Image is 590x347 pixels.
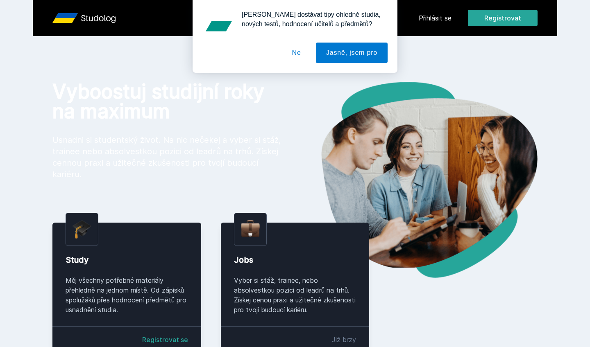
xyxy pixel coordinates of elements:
[295,82,538,278] img: hero.png
[235,10,388,29] div: [PERSON_NAME] dostávat tipy ohledně studia, nových testů, hodnocení učitelů a předmětů?
[52,82,282,121] h1: Vyboostuj studijní roky na maximum
[234,275,356,315] div: Vyber si stáž, trainee, nebo absolvestkou pozici od leadrů na trhů. Získej cenou praxi a užitečné...
[282,43,311,63] button: Ne
[66,275,188,315] div: Měj všechny potřebné materiály přehledně na jednom místě. Od zápisků spolužáků přes hodnocení pře...
[332,335,356,345] div: Již brzy
[142,335,188,345] a: Registrovat se
[202,10,235,43] img: notification icon
[241,218,260,239] img: briefcase.png
[234,254,356,266] div: Jobs
[66,254,188,266] div: Study
[52,134,282,180] p: Usnadni si studentský život. Na nic nečekej a vyber si stáž, trainee nebo absolvestkou pozici od ...
[73,220,91,239] img: graduation-cap.png
[316,43,388,63] button: Jasně, jsem pro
